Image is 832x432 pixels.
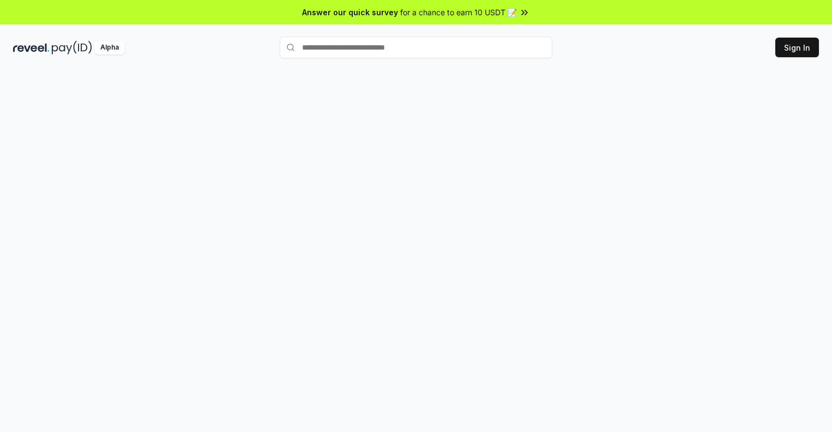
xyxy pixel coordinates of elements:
[302,7,398,18] span: Answer our quick survey
[52,41,92,54] img: pay_id
[400,7,517,18] span: for a chance to earn 10 USDT 📝
[94,41,125,54] div: Alpha
[775,38,819,57] button: Sign In
[13,41,50,54] img: reveel_dark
